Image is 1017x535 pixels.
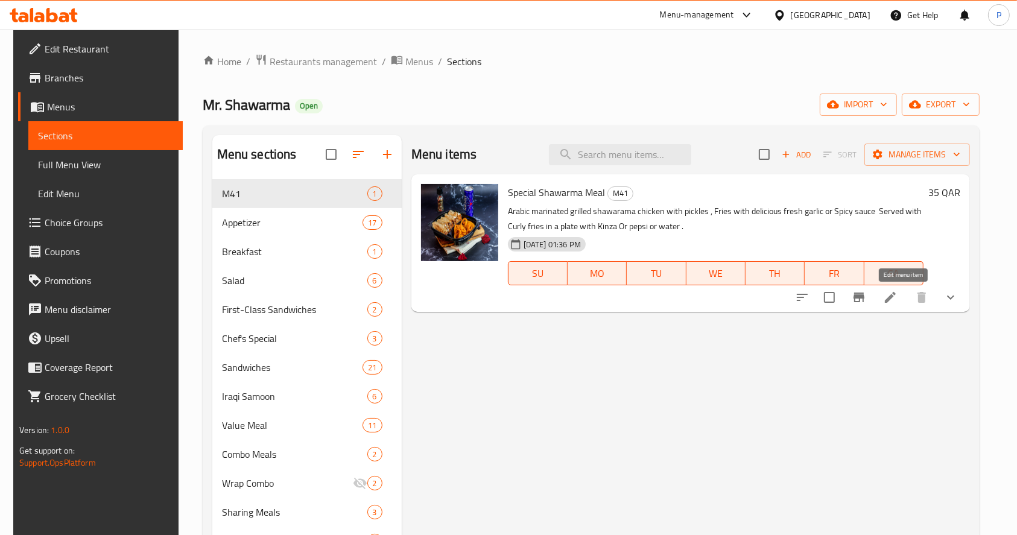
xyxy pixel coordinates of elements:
[902,93,980,116] button: export
[45,273,174,288] span: Promotions
[45,389,174,404] span: Grocery Checklist
[212,237,402,266] div: Breakfast1
[368,449,382,460] span: 2
[38,128,174,143] span: Sections
[367,273,382,288] div: items
[222,360,363,375] div: Sandwiches
[373,140,402,169] button: Add section
[943,290,958,305] svg: Show Choices
[572,265,622,282] span: MO
[222,505,367,519] div: Sharing Meals
[18,266,183,295] a: Promotions
[368,188,382,200] span: 1
[18,92,183,121] a: Menus
[686,261,746,285] button: WE
[270,54,377,69] span: Restaurants management
[51,422,69,438] span: 1.0.0
[203,54,241,69] a: Home
[19,422,49,438] span: Version:
[996,8,1001,22] span: P
[869,265,919,282] span: SA
[391,54,433,69] a: Menus
[363,217,381,229] span: 17
[212,411,402,440] div: Value Meal11
[936,283,965,312] button: show more
[295,99,323,113] div: Open
[363,362,381,373] span: 21
[18,295,183,324] a: Menu disclaimer
[18,324,183,353] a: Upsell
[212,498,402,527] div: Sharing Meals3
[367,505,382,519] div: items
[295,101,323,111] span: Open
[368,333,382,344] span: 3
[222,418,363,432] span: Value Meal
[18,208,183,237] a: Choice Groups
[28,179,183,208] a: Edit Menu
[438,54,442,69] li: /
[777,145,816,164] span: Add item
[746,261,805,285] button: TH
[212,382,402,411] div: Iraqi Samoon6
[212,440,402,469] div: Combo Meals2
[816,145,864,164] span: Select section first
[18,34,183,63] a: Edit Restaurant
[222,186,367,201] span: M41
[844,283,873,312] button: Branch-specific-item
[367,186,382,201] div: items
[28,121,183,150] a: Sections
[363,360,382,375] div: items
[382,54,386,69] li: /
[222,302,367,317] span: First-Class Sandwiches
[791,8,870,22] div: [GEOGRAPHIC_DATA]
[222,476,353,490] span: Wrap Combo
[45,71,174,85] span: Branches
[246,54,250,69] li: /
[222,244,367,259] span: Breakfast
[660,8,734,22] div: Menu-management
[508,204,924,234] p: Arabic marinated grilled shawarama chicken with pickles , Fries with delicious fresh garlic or Sp...
[222,447,367,461] span: Combo Meals
[212,208,402,237] div: Appetizer17
[222,331,367,346] span: Chef's Special
[45,42,174,56] span: Edit Restaurant
[691,265,741,282] span: WE
[363,418,382,432] div: items
[47,100,174,114] span: Menus
[367,302,382,317] div: items
[212,179,402,208] div: M411
[344,140,373,169] span: Sort sections
[255,54,377,69] a: Restaurants management
[212,469,402,498] div: Wrap Combo2
[212,266,402,295] div: Salad6
[18,237,183,266] a: Coupons
[549,144,691,165] input: search
[203,91,290,118] span: Mr. Shawarma
[368,391,382,402] span: 6
[45,360,174,375] span: Coverage Report
[45,302,174,317] span: Menu disclaimer
[367,244,382,259] div: items
[367,476,382,490] div: items
[18,382,183,411] a: Grocery Checklist
[750,265,800,282] span: TH
[45,244,174,259] span: Coupons
[368,507,382,518] span: 3
[38,157,174,172] span: Full Menu View
[874,147,960,162] span: Manage items
[367,447,382,461] div: items
[368,304,382,315] span: 2
[217,145,297,163] h2: Menu sections
[405,54,433,69] span: Menus
[508,183,605,201] span: Special Shawarma Meal
[805,261,864,285] button: FR
[363,215,382,230] div: items
[632,265,681,282] span: TU
[447,54,481,69] span: Sections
